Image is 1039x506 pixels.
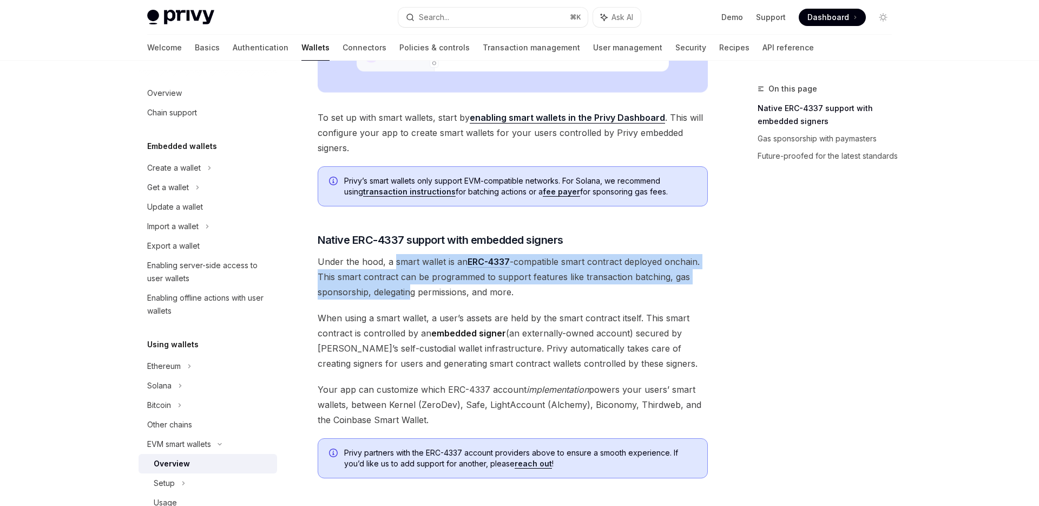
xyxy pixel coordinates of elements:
a: Recipes [719,35,749,61]
a: transaction instructions [363,187,456,197]
strong: embedded signer [431,328,506,339]
img: light logo [147,10,214,25]
a: Transaction management [483,35,580,61]
a: Overview [139,83,277,103]
span: Under the hood, a smart wallet is an -compatible smart contract deployed onchain. This smart cont... [318,254,708,300]
button: Toggle dark mode [874,9,892,26]
a: Dashboard [799,9,866,26]
div: Import a wallet [147,220,199,233]
button: Ask AI [593,8,641,27]
span: ⌘ K [570,13,581,22]
a: Overview [139,454,277,473]
div: Search... [419,11,449,24]
span: Dashboard [807,12,849,23]
a: Other chains [139,415,277,434]
a: Connectors [343,35,386,61]
div: Overview [147,87,182,100]
a: Gas sponsorship with paymasters [758,130,900,147]
div: Solana [147,379,172,392]
div: Setup [154,477,175,490]
svg: Info [329,177,340,187]
div: Update a wallet [147,200,203,213]
span: Privy partners with the ERC-4337 account providers above to ensure a smooth experience. If you’d ... [344,447,696,469]
a: reach out [515,459,552,469]
a: Welcome [147,35,182,61]
em: implementation [527,384,589,395]
span: Native ERC-4337 support with embedded signers [318,232,563,248]
a: Future-proofed for the latest standards [758,147,900,165]
span: Your app can customize which ERC-4337 account powers your users’ smart wallets, between Kernel (Z... [318,382,708,427]
a: Support [756,12,786,23]
span: To set up with smart wallets, start by . This will configure your app to create smart wallets for... [318,110,708,155]
a: Export a wallet [139,236,277,256]
a: Enabling offline actions with user wallets [139,288,277,321]
span: On this page [768,82,817,95]
a: User management [593,35,662,61]
a: Update a wallet [139,197,277,217]
a: Native ERC-4337 support with embedded signers [758,100,900,130]
div: Get a wallet [147,181,189,194]
div: Enabling offline actions with user wallets [147,291,271,317]
span: When using a smart wallet, a user’s assets are held by the smart contract itself. This smart cont... [318,310,708,371]
a: fee payer [543,187,580,197]
span: Ask AI [611,12,633,23]
a: API reference [762,35,814,61]
button: Search...⌘K [398,8,588,27]
div: Create a wallet [147,161,201,174]
div: Overview [154,457,190,470]
div: Export a wallet [147,239,200,252]
div: Bitcoin [147,399,171,412]
a: Wallets [301,35,330,61]
div: Other chains [147,418,192,431]
div: Ethereum [147,360,181,373]
a: Policies & controls [399,35,470,61]
a: Authentication [233,35,288,61]
h5: Embedded wallets [147,140,217,153]
h5: Using wallets [147,338,199,351]
a: Demo [721,12,743,23]
div: EVM smart wallets [147,438,211,451]
a: Security [675,35,706,61]
a: enabling smart wallets in the Privy Dashboard [470,112,665,124]
a: Basics [195,35,220,61]
a: ERC-4337 [468,256,510,268]
a: Enabling server-side access to user wallets [139,256,277,288]
div: Enabling server-side access to user wallets [147,259,271,285]
div: Chain support [147,106,197,119]
svg: Info [329,449,340,459]
span: Privy’s smart wallets only support EVM-compatible networks. For Solana, we recommend using for ba... [344,176,696,197]
a: Chain support [139,103,277,122]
